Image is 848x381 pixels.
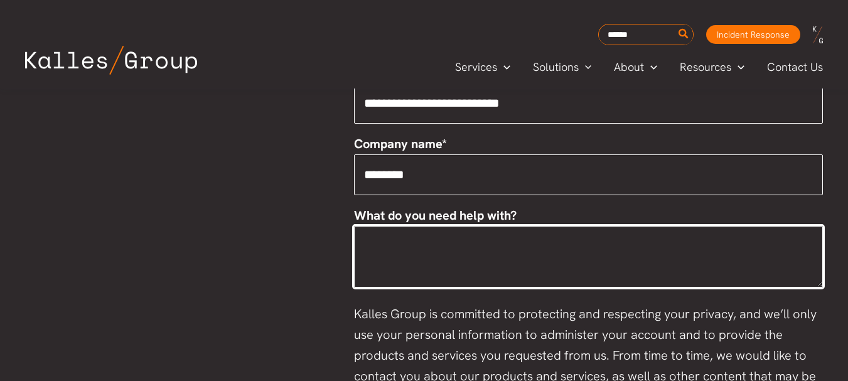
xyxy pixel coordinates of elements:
span: Menu Toggle [497,58,510,77]
button: Search [676,24,692,45]
span: What do you need help with? [354,207,517,223]
span: Menu Toggle [579,58,592,77]
a: Incident Response [706,25,800,44]
a: AboutMenu Toggle [603,58,668,77]
span: Resources [680,58,731,77]
span: Menu Toggle [731,58,744,77]
span: Services [455,58,497,77]
span: Company name [354,136,442,152]
span: Contact Us [767,58,823,77]
span: Solutions [533,58,579,77]
a: ResourcesMenu Toggle [668,58,756,77]
a: ServicesMenu Toggle [444,58,522,77]
span: About [614,58,644,77]
a: Contact Us [756,58,835,77]
img: Kalles Group [25,46,197,75]
nav: Primary Site Navigation [444,56,835,77]
span: Menu Toggle [644,58,657,77]
a: SolutionsMenu Toggle [522,58,603,77]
